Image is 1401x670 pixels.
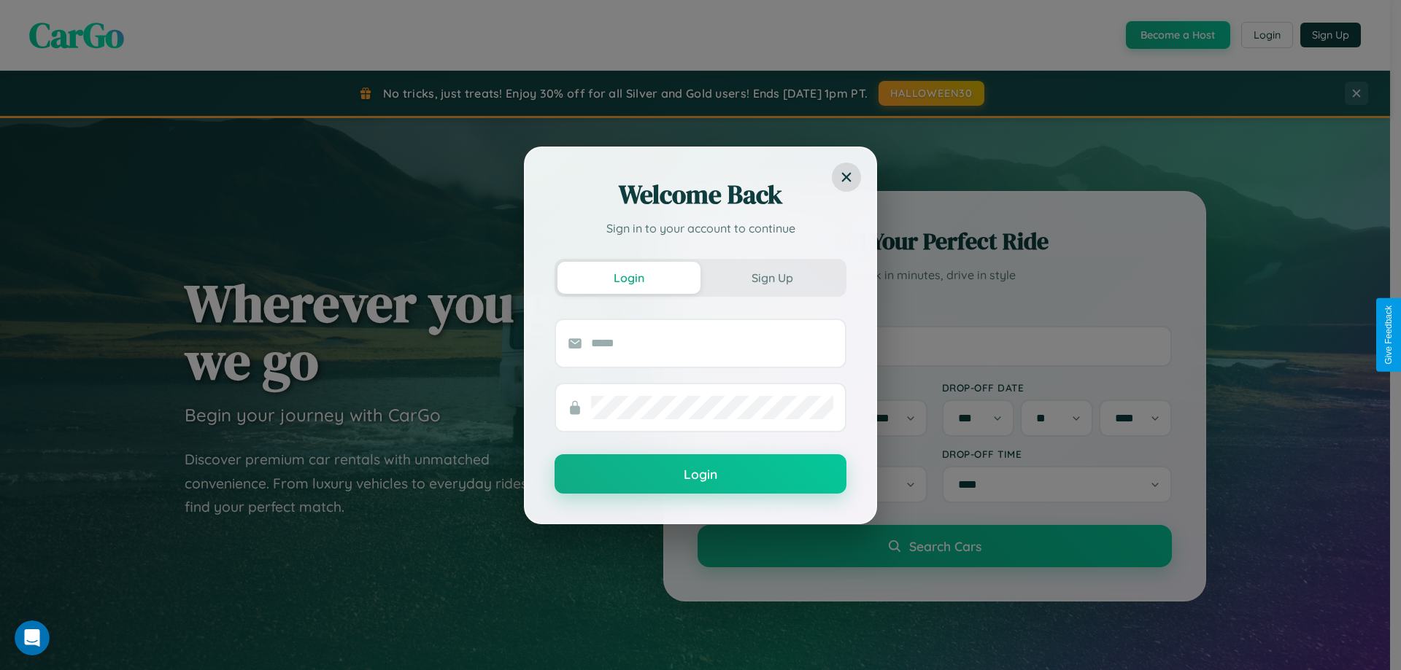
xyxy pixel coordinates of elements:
[555,177,846,212] h2: Welcome Back
[15,620,50,655] iframe: Intercom live chat
[557,262,700,294] button: Login
[1383,305,1394,365] div: Give Feedback
[555,454,846,494] button: Login
[555,219,846,237] p: Sign in to your account to continue
[700,262,844,294] button: Sign Up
